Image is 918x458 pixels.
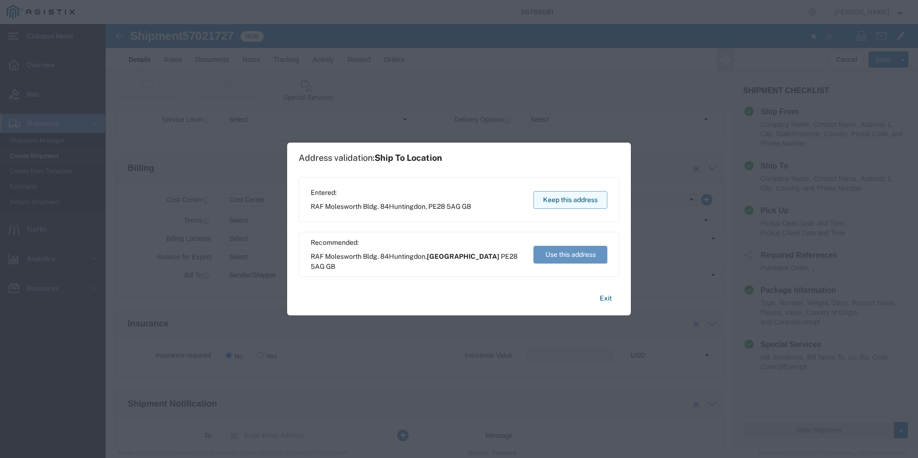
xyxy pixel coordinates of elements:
button: Exit [592,290,619,307]
button: Use this address [533,246,607,264]
button: Keep this address [533,191,607,209]
span: RAF Molesworth Bldg. 84 , [311,202,471,212]
span: Entered: [311,188,471,198]
span: GB [326,263,335,270]
span: Huntingdon [389,253,425,260]
span: PE28 5AG [428,203,460,210]
span: Recommended: [311,238,524,248]
span: PE28 5AG [311,253,518,270]
span: Ship To Location [374,153,442,163]
h1: Address validation: [299,153,442,163]
span: GB [462,203,471,210]
span: [GEOGRAPHIC_DATA] [427,253,499,260]
span: RAF Molesworth Bldg. 84 , [311,252,524,272]
span: Huntingdon [389,203,425,210]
